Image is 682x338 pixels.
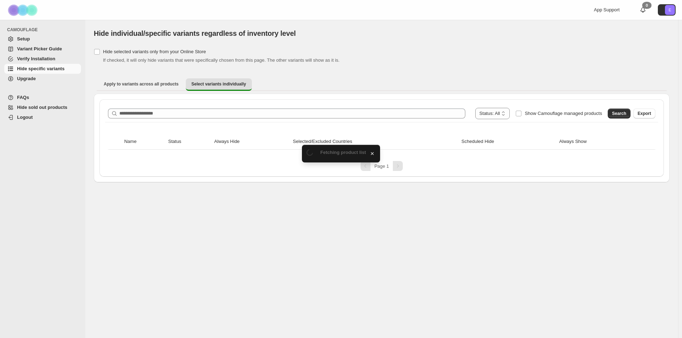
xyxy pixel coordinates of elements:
span: Hide sold out products [17,105,67,110]
a: Hide specific variants [4,64,81,74]
span: Variant Picker Guide [17,46,62,51]
a: Setup [4,34,81,44]
span: Avatar with initials E [665,5,675,15]
th: Always Hide [212,134,291,150]
a: Hide sold out products [4,102,81,112]
span: Upgrade [17,76,36,81]
span: Setup [17,36,30,41]
span: Hide specific variants [17,66,65,71]
span: CAMOUFLAGE [7,27,82,33]
a: Verify Installation [4,54,81,64]
th: Always Show [557,134,641,150]
button: Avatar with initials E [658,4,676,16]
th: Selected/Excluded Countries [291,134,460,150]
span: Select variants individually [191,81,246,87]
span: Hide selected variants only from your Online Store [103,49,206,54]
span: Page 1 [374,164,389,169]
th: Status [166,134,212,150]
a: 0 [639,6,646,13]
span: Show Camouflage managed products [525,111,602,116]
a: Logout [4,112,81,122]
span: Logout [17,115,33,120]
span: Verify Installation [17,56,55,61]
span: Fetching product list [320,150,366,155]
span: Apply to variants across all products [104,81,179,87]
th: Name [122,134,166,150]
button: Apply to variants across all products [98,78,184,90]
text: E [669,8,671,12]
nav: Pagination [105,161,658,171]
span: Hide individual/specific variants regardless of inventory level [94,29,296,37]
span: If checked, it will only hide variants that were specifically chosen from this page. The other va... [103,57,340,63]
span: FAQs [17,95,29,100]
img: Camouflage [6,0,41,20]
span: Export [638,111,651,116]
span: Search [612,111,626,116]
div: 0 [642,2,651,9]
a: Variant Picker Guide [4,44,81,54]
div: Select variants individually [94,94,670,182]
button: Search [608,109,630,118]
a: Upgrade [4,74,81,84]
a: FAQs [4,93,81,102]
span: App Support [594,7,619,12]
th: Scheduled Hide [459,134,557,150]
button: Select variants individually [186,78,252,91]
button: Export [633,109,655,118]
